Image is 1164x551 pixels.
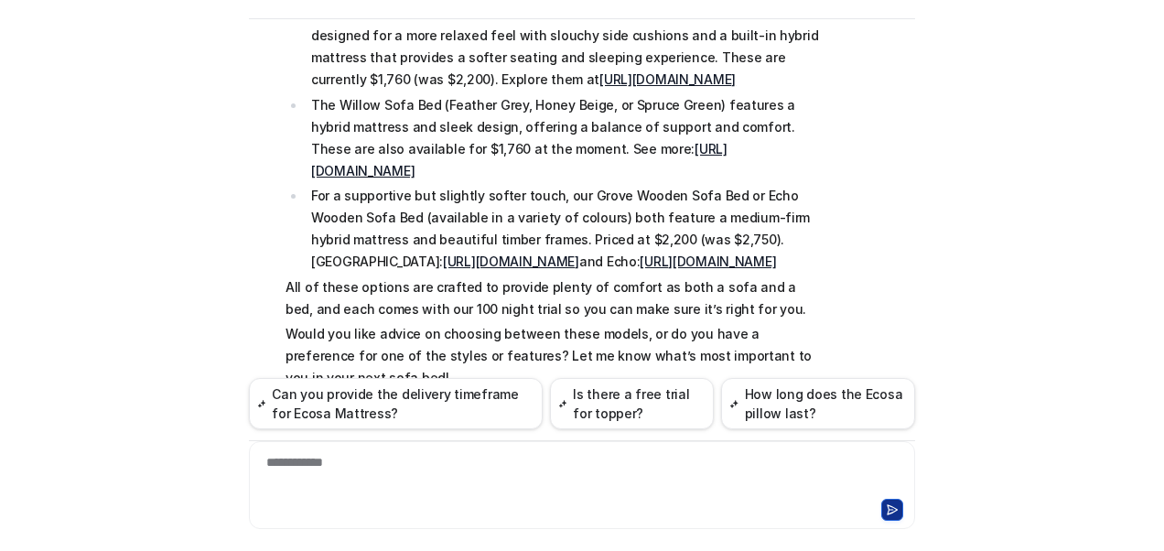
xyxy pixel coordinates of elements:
[640,254,776,269] a: [URL][DOMAIN_NAME]
[286,276,821,320] p: All of these options are crafted to provide plenty of comfort as both a sofa and a bed, and each ...
[721,378,915,429] button: How long does the Ecosa pillow last?
[311,3,821,91] p: The Brook Sofa Bed range ([PERSON_NAME], Meadow Green, or Blue Midnight) is designed for a more r...
[311,185,821,273] p: For a supportive but slightly softer touch, our Grove Wooden Sofa Bed or Echo Wooden Sofa Bed (av...
[599,71,736,87] a: [URL][DOMAIN_NAME]
[311,141,727,178] a: [URL][DOMAIN_NAME]
[286,323,821,389] p: Would you like advice on choosing between these models, or do you have a preference for one of th...
[550,378,714,429] button: Is there a free trial for topper?
[249,378,543,429] button: Can you provide the delivery timeframe for Ecosa Mattress?
[311,94,821,182] p: The Willow Sofa Bed (Feather Grey, Honey Beige, or Spruce Green) features a hybrid mattress and s...
[443,254,579,269] a: [URL][DOMAIN_NAME]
